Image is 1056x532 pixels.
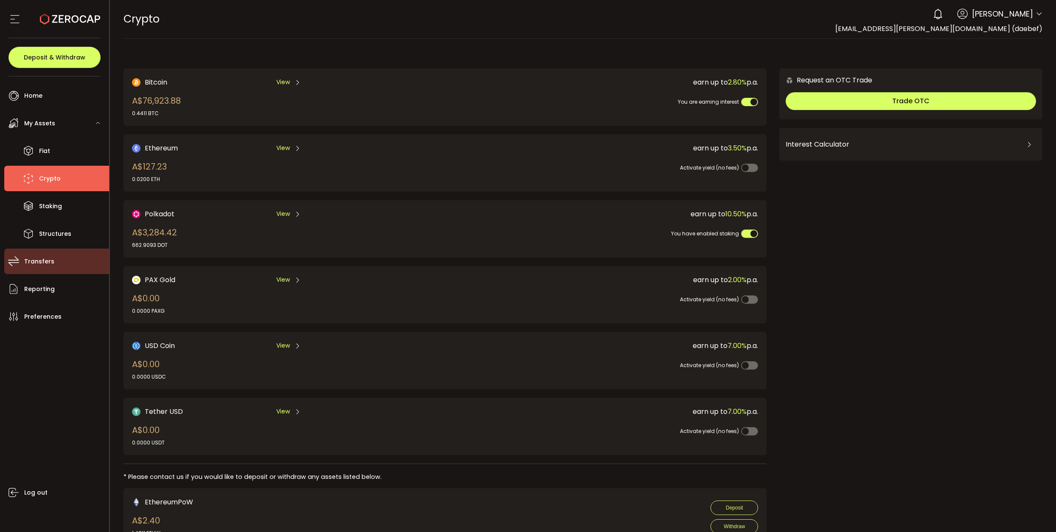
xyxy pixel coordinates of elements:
[132,226,177,249] div: A$3,284.42
[8,47,101,68] button: Deposit & Withdraw
[132,144,140,153] img: Ethereum
[711,501,758,515] button: Deposit
[132,439,165,447] div: 0.0000 USDT
[24,54,85,60] span: Deposit & Withdraw
[124,473,767,481] div: * Please contact us if you would like to deposit or withdraw any assets listed below.
[972,8,1033,20] span: [PERSON_NAME]
[866,190,1056,532] iframe: Chat Widget
[145,209,174,219] span: Polkadot
[786,92,1036,110] button: Trade OTC
[132,241,177,249] div: 662.9093 DOT
[724,524,745,529] span: Withdraw
[132,358,166,381] div: A$0.00
[728,143,747,153] span: 3.50%
[779,75,872,85] div: Request an OTC Trade
[680,362,739,369] span: Activate yield (no fees)
[145,77,167,88] span: Bitcoin
[727,407,747,416] span: 7.00%
[678,98,739,105] span: You are earning interest
[132,407,140,416] img: Tether USD
[725,209,747,219] span: 10.50%
[24,90,42,102] span: Home
[145,406,183,417] span: Tether USD
[39,228,71,240] span: Structures
[132,94,181,117] div: A$76,923.88
[728,275,747,285] span: 2.00%
[892,96,930,106] span: Trade OTC
[132,292,165,315] div: A$0.00
[132,342,140,350] img: USD Coin
[145,143,178,153] span: Ethereum
[835,24,1042,34] span: [EMAIL_ADDRESS][PERSON_NAME][DOMAIN_NAME] (daebef)
[132,78,140,87] img: Bitcoin
[680,427,739,435] span: Activate yield (no fees)
[431,340,758,351] div: earn up to p.a.
[132,498,140,507] img: ethw_portfolio.png
[24,311,62,323] span: Preferences
[145,497,193,507] span: EthereumPoW
[132,373,166,381] div: 0.0000 USDC
[727,341,747,351] span: 7.00%
[39,145,50,157] span: Fiat
[24,117,55,130] span: My Assets
[680,296,739,303] span: Activate yield (no fees)
[132,424,165,447] div: A$0.00
[276,407,290,416] span: View
[145,274,175,285] span: PAX Gold
[276,144,290,153] span: View
[276,209,290,218] span: View
[132,110,181,117] div: 0.4411 BTC
[276,275,290,284] span: View
[24,283,55,295] span: Reporting
[431,143,758,153] div: earn up to p.a.
[276,78,290,87] span: View
[39,173,61,185] span: Crypto
[124,11,160,26] span: Crypto
[132,210,140,218] img: DOT
[431,77,758,88] div: earn up to p.a.
[132,276,140,284] img: PAX Gold
[132,307,165,315] div: 0.0000 PAXG
[24,487,48,499] span: Log out
[726,505,743,511] span: Deposit
[39,200,62,212] span: Staking
[431,274,758,285] div: earn up to p.a.
[431,406,758,417] div: earn up to p.a.
[786,76,793,84] img: 6nGpN7MZ9FLuBP83NiajKbTRY4UzlzQtBKtCrLLspmCkSvCZHBKvY3NxgQaT5JnOQREvtQ257bXeeSTueZfAPizblJ+Fe8JwA...
[24,255,54,268] span: Transfers
[145,340,175,351] span: USD Coin
[276,341,290,350] span: View
[680,164,739,171] span: Activate yield (no fees)
[431,209,758,219] div: earn up to p.a.
[728,77,747,87] span: 2.80%
[786,134,1036,155] div: Interest Calculator
[132,160,167,183] div: A$127.23
[671,230,739,237] span: You have enabled staking
[132,175,167,183] div: 0.0200 ETH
